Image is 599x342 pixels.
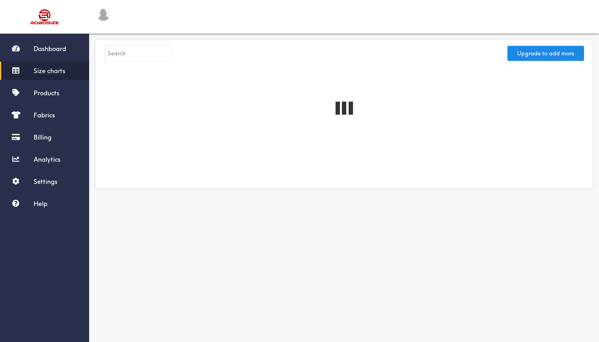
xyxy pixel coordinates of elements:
[34,45,66,53] span: Dashboard
[15,6,74,28] img: Robosize
[34,178,57,185] span: Settings
[34,200,48,208] span: Help
[507,46,584,61] button: Upgrade to add more
[34,111,55,119] span: Fabrics
[105,46,172,61] input: Search
[34,67,65,75] span: Size charts
[34,155,61,163] span: Analytics
[34,89,59,97] span: Products
[34,133,52,141] span: Billing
